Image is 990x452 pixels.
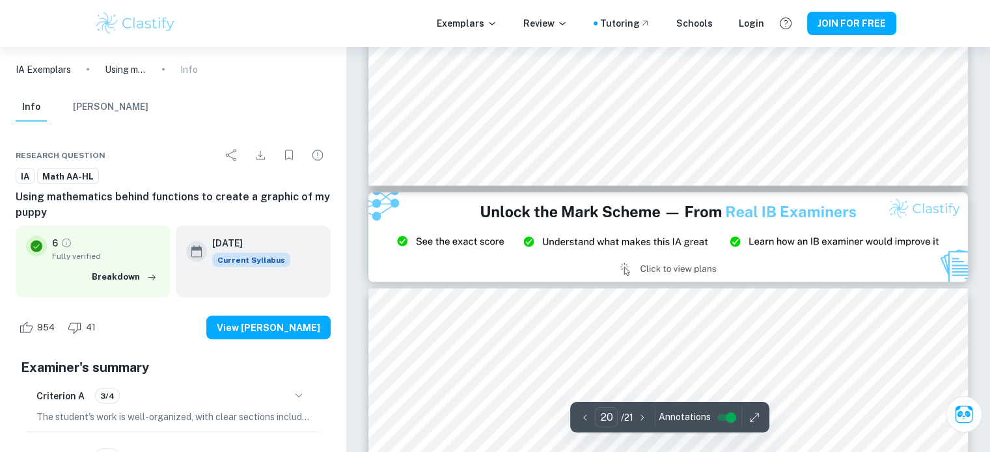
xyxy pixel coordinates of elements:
div: Bookmark [276,142,302,168]
div: Report issue [305,142,331,168]
a: IA Exemplars [16,62,71,77]
a: Math AA-HL [37,168,99,185]
img: Clastify logo [94,10,177,36]
button: Info [16,93,47,122]
button: Breakdown [89,267,160,287]
span: IA [16,170,34,183]
img: Ad [368,193,969,282]
a: Grade fully verified [61,237,72,249]
div: This exemplar is based on the current syllabus. Feel free to refer to it for inspiration/ideas wh... [212,253,290,267]
button: View [PERSON_NAME] [206,316,331,339]
button: Ask Clai [946,396,982,432]
span: Research question [16,150,105,161]
h6: [DATE] [212,236,280,250]
span: Current Syllabus [212,253,290,267]
a: Tutoring [600,16,650,31]
p: The student's work is well-organized, with clear sections including introduction, body, and concl... [36,410,310,424]
div: Download [247,142,273,168]
a: IA [16,168,34,185]
h6: Criterion A [36,389,85,403]
span: Math AA-HL [38,170,98,183]
h6: Using mathematics behind functions to create a graphic of my puppy [16,189,331,220]
p: Using mathematics behind functions to create a graphic of my puppy [105,62,146,77]
a: Schools [676,16,713,31]
p: Review [523,16,568,31]
p: 6 [52,236,58,250]
div: Like [16,317,62,338]
button: [PERSON_NAME] [73,93,148,122]
span: Fully verified [52,250,160,262]
p: / 21 [620,410,633,425]
span: 41 [79,321,103,334]
button: Help and Feedback [775,12,797,34]
div: Dislike [64,317,103,338]
div: Share [219,142,245,168]
span: 954 [30,321,62,334]
span: 3/4 [96,390,119,402]
span: Annotations [658,410,710,424]
p: Exemplars [437,16,497,31]
button: JOIN FOR FREE [807,12,896,35]
p: Info [180,62,198,77]
h5: Examiner's summary [21,358,325,377]
a: Login [739,16,764,31]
